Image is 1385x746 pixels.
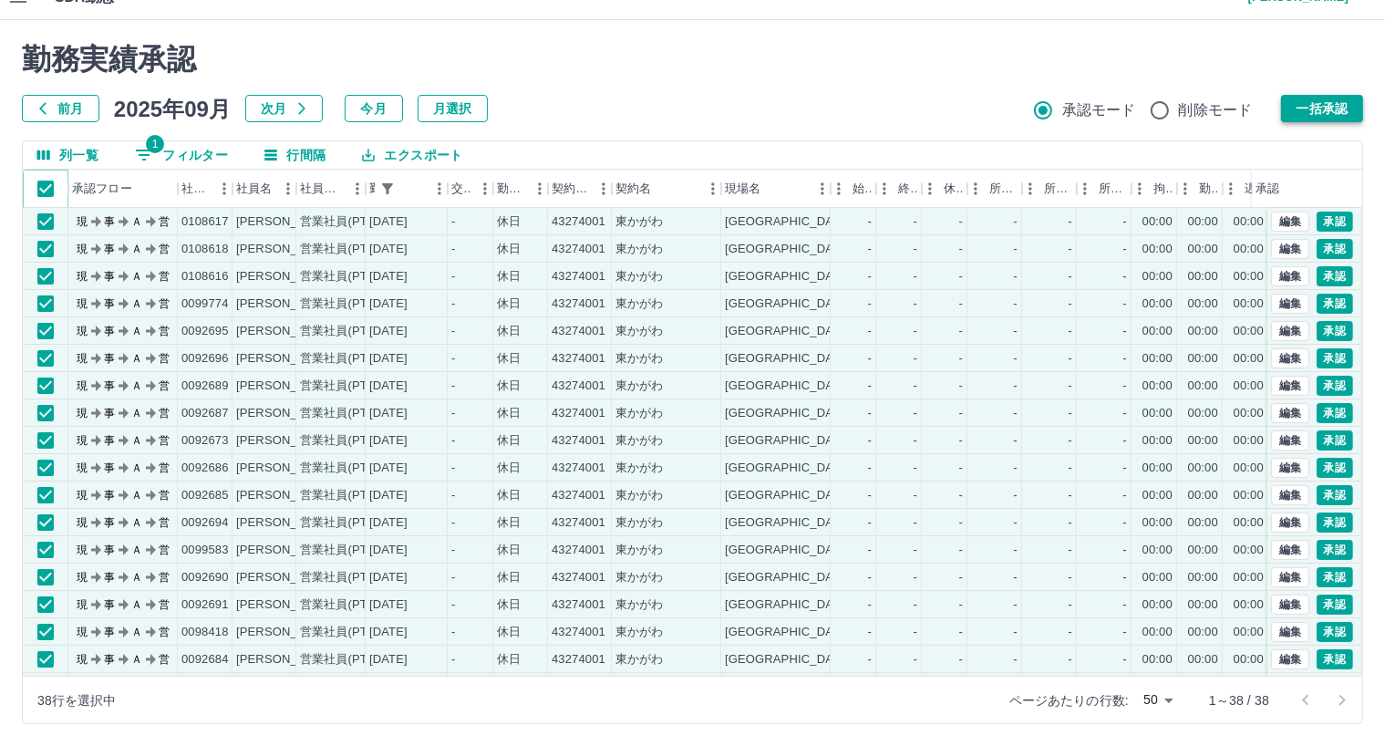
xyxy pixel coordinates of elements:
[868,213,872,231] div: -
[369,432,408,450] div: [DATE]
[868,405,872,422] div: -
[1199,170,1219,208] div: 勤務
[131,407,142,420] text: Ａ
[914,350,917,368] div: -
[922,170,967,208] div: 休憩
[1123,241,1127,258] div: -
[131,270,142,283] text: Ａ
[1099,170,1128,208] div: 所定休憩
[959,241,963,258] div: -
[369,405,408,422] div: [DATE]
[181,323,229,340] div: 0092695
[1123,405,1127,422] div: -
[1271,266,1309,286] button: 編集
[300,170,344,208] div: 社員区分
[1234,405,1264,422] div: 00:00
[104,379,115,392] text: 事
[868,432,872,450] div: -
[721,170,831,208] div: 現場名
[959,268,963,285] div: -
[1271,458,1309,478] button: 編集
[914,378,917,395] div: -
[1271,239,1309,259] button: 編集
[23,141,113,169] button: 列選択
[250,141,340,169] button: 行間隔
[300,323,396,340] div: 営業社員(PT契約)
[1069,350,1072,368] div: -
[1188,241,1218,258] div: 00:00
[1271,294,1309,314] button: 編集
[181,170,211,208] div: 社員番号
[77,215,88,228] text: 現
[615,432,664,450] div: 東かがわ
[296,170,366,208] div: 社員区分
[497,268,521,285] div: 休日
[868,268,872,285] div: -
[1188,295,1218,313] div: 00:00
[497,378,521,395] div: 休日
[497,432,521,450] div: 休日
[77,379,88,392] text: 現
[1179,99,1253,121] span: 削除モード
[497,241,521,258] div: 休日
[211,175,238,202] button: メニュー
[131,379,142,392] text: Ａ
[1317,649,1353,669] button: 承認
[451,295,455,313] div: -
[131,434,142,447] text: Ａ
[615,405,664,422] div: 東かがわ
[120,141,243,169] button: フィルター表示
[1271,212,1309,232] button: 編集
[1317,485,1353,505] button: 承認
[1132,170,1177,208] div: 拘束
[1142,268,1173,285] div: 00:00
[615,213,664,231] div: 東かがわ
[1014,213,1018,231] div: -
[1234,350,1264,368] div: 00:00
[1271,567,1309,587] button: 編集
[1271,513,1309,533] button: 編集
[493,170,548,208] div: 勤務区分
[181,432,229,450] div: 0092673
[1317,622,1353,642] button: 承認
[959,295,963,313] div: -
[236,460,336,477] div: [PERSON_NAME]
[236,295,336,313] div: [PERSON_NAME]
[300,432,396,450] div: 営業社員(PT契約)
[1317,348,1353,368] button: 承認
[300,295,396,313] div: 営業社員(PT契約)
[448,170,493,208] div: 交通費
[104,243,115,255] text: 事
[497,350,521,368] div: 休日
[300,241,396,258] div: 営業社員(PT契約)
[77,434,88,447] text: 現
[77,352,88,365] text: 現
[159,379,170,392] text: 営
[451,405,455,422] div: -
[451,350,455,368] div: -
[181,295,229,313] div: 0099774
[1317,540,1353,560] button: 承認
[989,170,1018,208] div: 所定開始
[418,95,488,122] button: 月選択
[497,323,521,340] div: 休日
[615,378,664,395] div: 東かがわ
[426,175,453,202] button: メニュー
[347,141,477,169] button: エクスポート
[146,135,164,153] span: 1
[1317,595,1353,615] button: 承認
[236,323,336,340] div: [PERSON_NAME]
[375,176,400,202] div: 1件のフィルターを適用中
[236,213,336,231] div: [PERSON_NAME]
[451,323,455,340] div: -
[236,432,336,450] div: [PERSON_NAME]
[1123,378,1127,395] div: -
[1234,432,1264,450] div: 00:00
[345,95,403,122] button: 今月
[1188,323,1218,340] div: 00:00
[300,268,396,285] div: 営業社員(PT契約)
[1188,268,1218,285] div: 00:00
[868,241,872,258] div: -
[526,175,553,202] button: メニュー
[959,432,963,450] div: -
